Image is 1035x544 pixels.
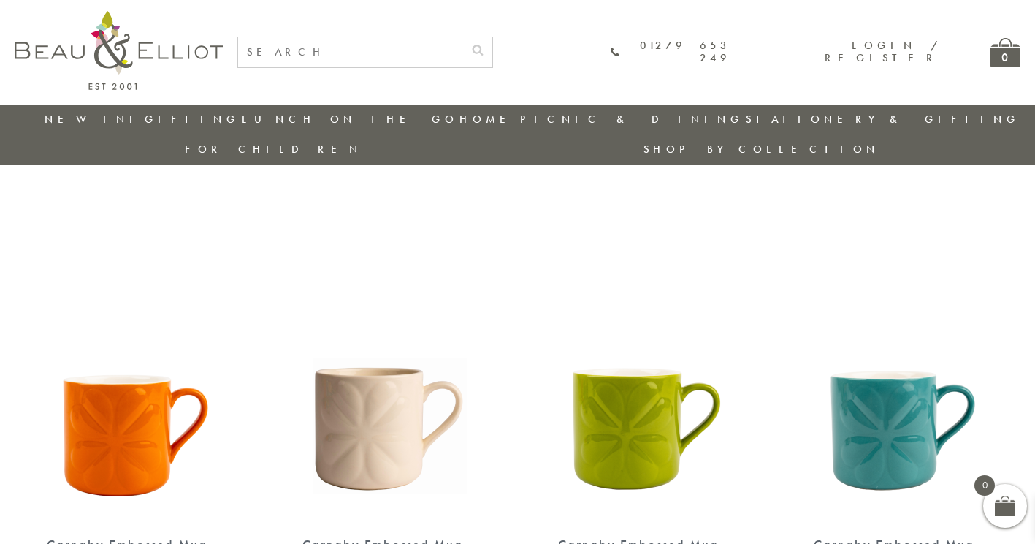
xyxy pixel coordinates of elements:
a: Login / Register [825,38,939,65]
a: For Children [185,142,362,156]
a: Stationery & Gifting [746,112,1020,126]
a: Picnic & Dining [520,112,744,126]
a: Lunch On The Go [242,112,458,126]
a: 0 [990,38,1020,67]
img: Carnaby Embossed Mug Lime [532,230,759,523]
img: Carnaby Embossed Mug Teal [788,230,1015,523]
a: Home [459,112,518,126]
input: SEARCH [238,37,463,67]
a: Shop by collection [643,142,879,156]
a: Gifting [145,112,240,126]
img: Carnaby Embossed Mug Ivory [277,230,503,523]
img: Carnaby Embossed Mug Orange [21,230,248,523]
span: 0 [974,475,995,496]
a: 01279 653 249 [611,39,730,65]
a: New in! [45,112,142,126]
img: logo [15,11,223,90]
